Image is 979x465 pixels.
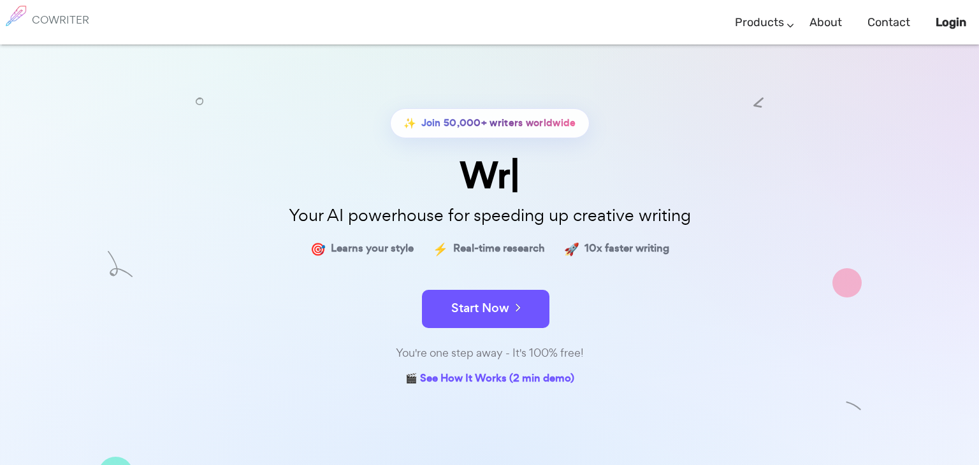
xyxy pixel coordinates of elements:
h6: COWRITER [32,14,89,25]
p: Your AI powerhouse for speeding up creative writing [171,202,808,229]
span: ✨ [403,114,416,132]
span: 🎯 [310,240,326,258]
button: Start Now [422,290,549,328]
a: Login [936,4,966,41]
div: Wr [171,157,808,194]
img: shape [832,268,862,297]
span: 10x faster writing [584,240,669,258]
img: shape [108,251,133,277]
div: You're one step away - It's 100% free! [171,344,808,362]
img: shape [846,398,862,414]
span: 🚀 [564,240,579,258]
b: Login [936,15,966,29]
a: Products [735,4,784,41]
a: Contact [867,4,910,41]
a: 🎬 See How It Works (2 min demo) [405,369,574,389]
span: Learns your style [331,240,414,258]
span: ⚡ [433,240,448,258]
span: Real-time research [453,240,545,258]
span: Join 50,000+ writers worldwide [421,114,576,132]
a: About [809,4,842,41]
